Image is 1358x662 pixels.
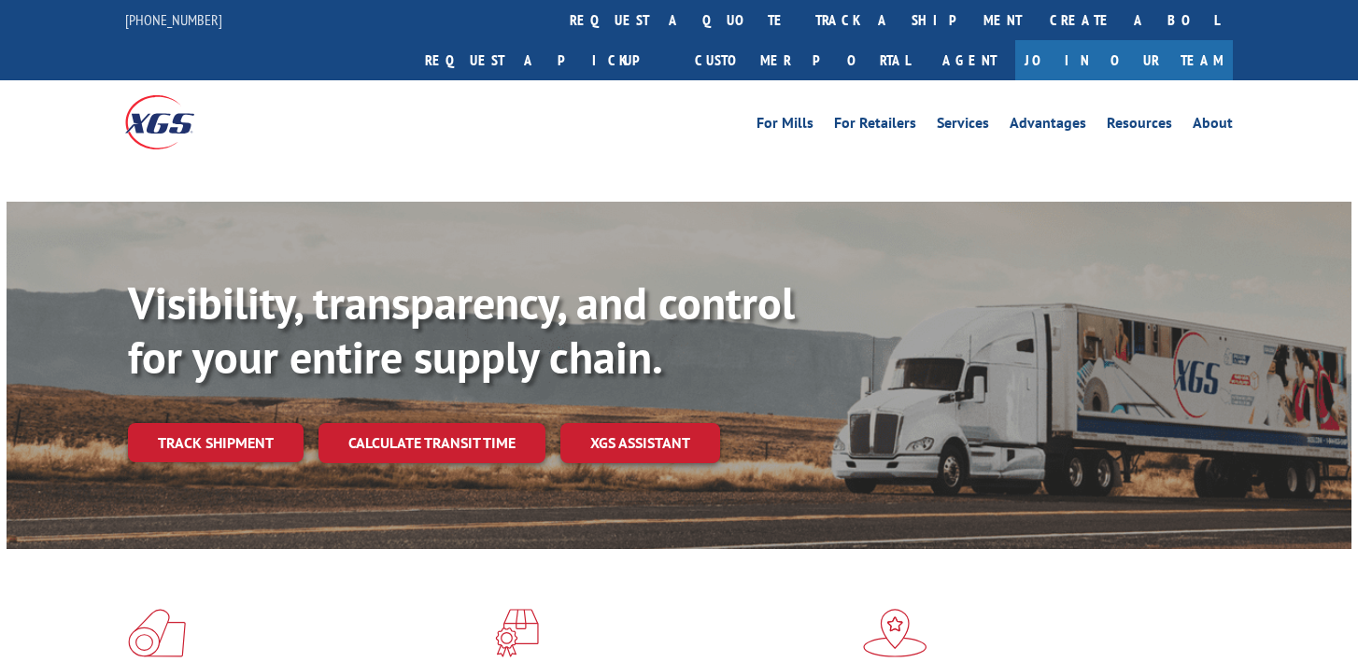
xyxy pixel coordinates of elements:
a: For Mills [757,116,813,136]
a: About [1193,116,1233,136]
a: Advantages [1010,116,1086,136]
a: For Retailers [834,116,916,136]
a: Agent [924,40,1015,80]
a: Join Our Team [1015,40,1233,80]
b: Visibility, transparency, and control for your entire supply chain. [128,274,795,386]
a: Resources [1107,116,1172,136]
a: Calculate transit time [318,423,545,463]
a: Track shipment [128,423,304,462]
img: xgs-icon-total-supply-chain-intelligence-red [128,609,186,657]
a: Customer Portal [681,40,924,80]
a: XGS ASSISTANT [560,423,720,463]
a: Services [937,116,989,136]
img: xgs-icon-flagship-distribution-model-red [863,609,927,657]
a: Request a pickup [411,40,681,80]
img: xgs-icon-focused-on-flooring-red [495,609,539,657]
a: [PHONE_NUMBER] [125,10,222,29]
